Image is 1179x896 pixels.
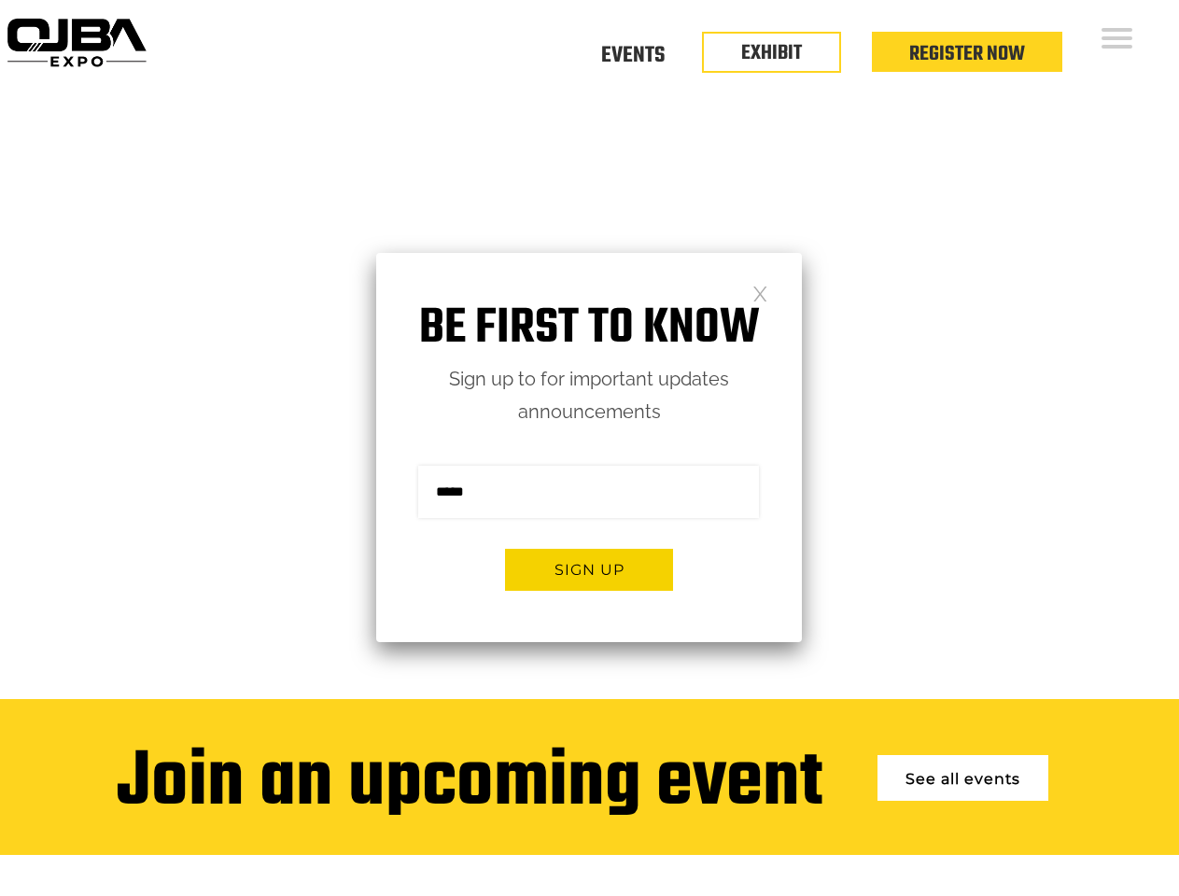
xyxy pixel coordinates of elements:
[909,38,1025,70] a: Register Now
[877,755,1048,801] a: See all events
[117,741,822,827] div: Join an upcoming event
[752,285,768,301] a: Close
[376,363,802,428] p: Sign up to for important updates announcements
[376,300,802,358] h1: Be first to know
[741,37,802,69] a: EXHIBIT
[505,549,673,591] button: Sign up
